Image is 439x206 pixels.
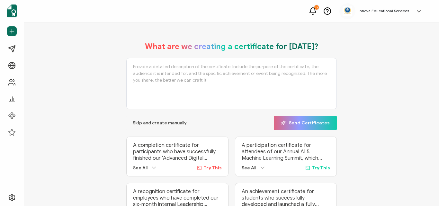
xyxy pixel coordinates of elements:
[7,4,17,17] img: sertifier-logomark-colored.svg
[145,42,318,51] h1: What are we creating a certificate for [DATE]?
[312,165,330,171] span: Try This
[281,121,330,125] span: Send Certificates
[407,175,439,206] iframe: Chat Widget
[343,6,352,16] img: 88b8cf33-a882-4e30-8c11-284b2a1a7532.jpg
[133,165,148,171] span: See All
[242,165,256,171] span: See All
[133,121,187,125] span: Skip and create manually
[203,165,222,171] span: Try This
[242,142,330,161] p: A participation certificate for attendees of our Annual AI & Machine Learning Summit, which broug...
[359,9,409,13] h5: Innova Educational Services
[274,116,337,130] button: Send Certificates
[314,5,319,10] div: 12
[133,142,221,161] p: A completion certificate for participants who have successfully finished our ‘Advanced Digital Ma...
[126,116,193,130] button: Skip and create manually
